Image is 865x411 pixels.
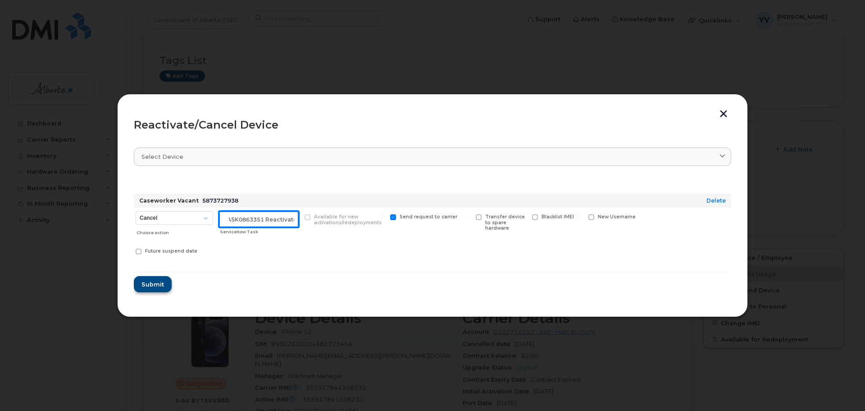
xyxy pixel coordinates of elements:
a: Select device [134,148,731,166]
input: Transfer device to spare hardware [465,214,469,219]
input: Send request to carrier [379,214,384,219]
input: Blacklist IMEI [521,214,526,219]
input: Available for new activations/redeployments [294,214,298,219]
span: Transfer device to spare hardware [485,214,525,231]
span: Select device [141,152,183,161]
span: Available for new activations/redeployments [314,214,382,226]
input: New Username [578,214,582,219]
strong: Caseworker Vacant [139,197,199,204]
span: Future suspend date [145,248,197,254]
span: 5873727938 [202,197,238,204]
div: ServiceNow Task [220,228,299,236]
input: ServiceNow Task [219,211,299,227]
a: Delete [706,197,726,204]
span: Blacklist IMEI [542,214,574,220]
div: Choose action [137,226,213,236]
span: New Username [598,214,636,220]
div: Reactivate/Cancel Device [134,120,731,130]
button: Submit [134,276,172,292]
span: Send request to carrier [400,214,457,220]
span: Submit [141,280,164,289]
